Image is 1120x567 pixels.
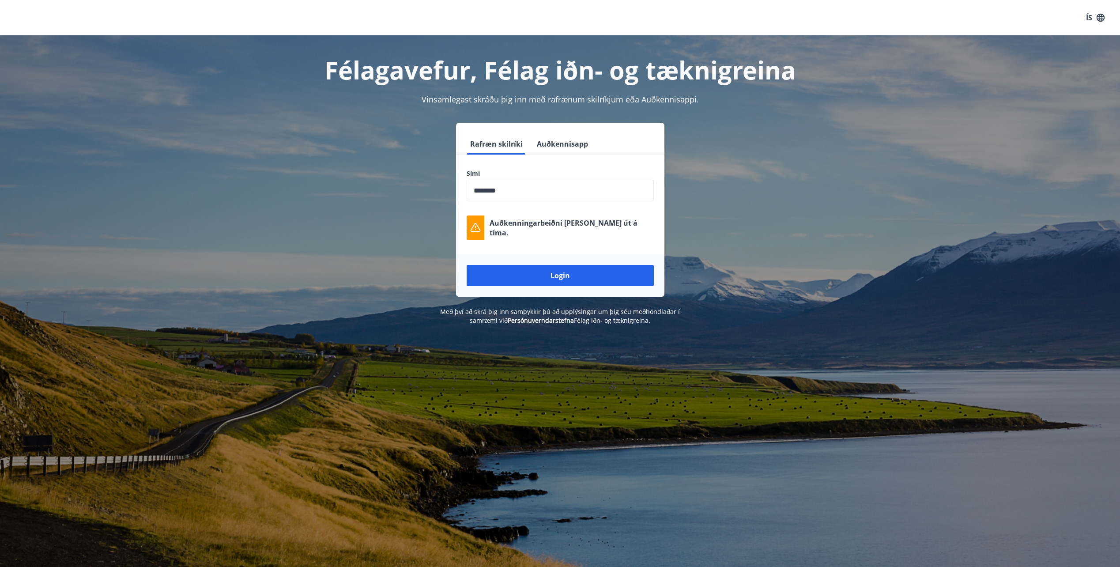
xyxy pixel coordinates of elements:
[253,53,867,87] h1: Félagavefur, Félag iðn- og tæknigreina
[533,133,592,155] button: Auðkennisapp
[422,94,699,105] span: Vinsamlegast skráðu þig inn með rafrænum skilríkjum eða Auðkennisappi.
[467,133,526,155] button: Rafræn skilríki
[440,307,680,325] span: Með því að skrá þig inn samþykkir þú að upplýsingar um þig séu meðhöndlaðar í samræmi við Félag i...
[490,218,654,238] p: Auðkenningarbeiðni [PERSON_NAME] út á tíma.
[508,316,574,325] a: Persónuverndarstefna
[467,265,654,286] button: Login
[1081,10,1109,26] button: ÍS
[467,169,654,178] label: Sími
